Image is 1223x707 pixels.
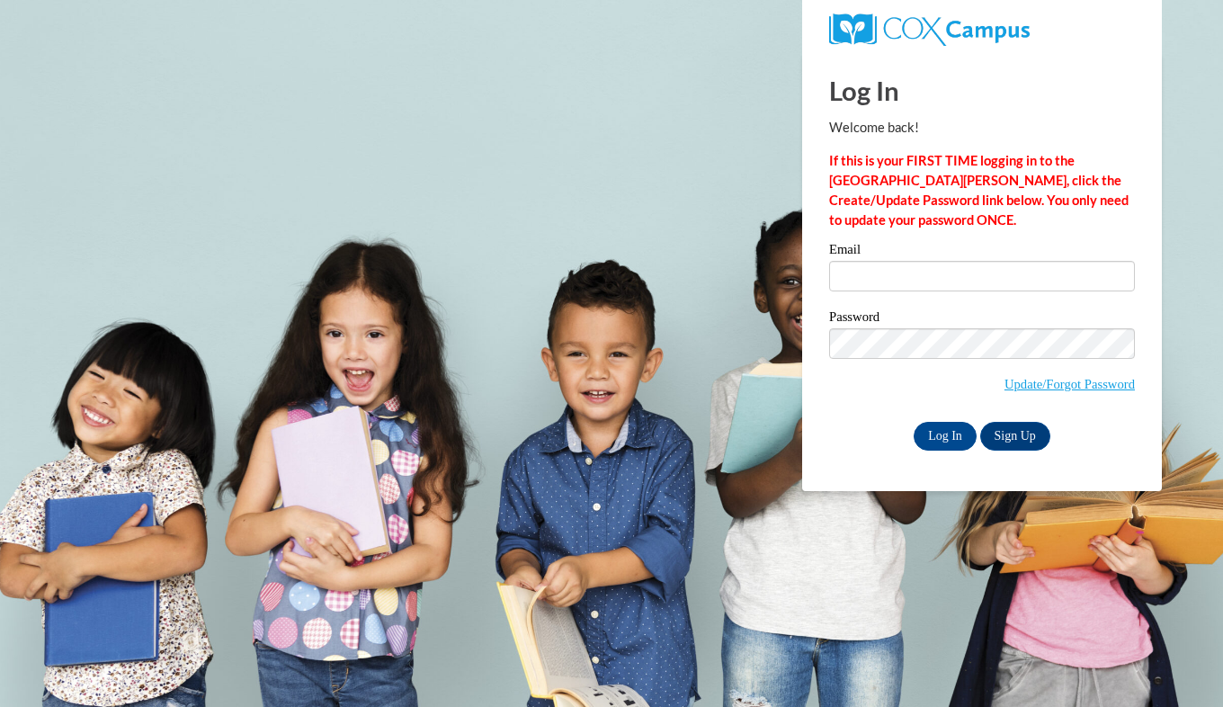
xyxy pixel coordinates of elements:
[829,243,1135,261] label: Email
[829,13,1030,46] img: COX Campus
[1004,377,1135,391] a: Update/Forgot Password
[829,310,1135,328] label: Password
[914,422,977,451] input: Log In
[829,153,1129,228] strong: If this is your FIRST TIME logging in to the [GEOGRAPHIC_DATA][PERSON_NAME], click the Create/Upd...
[829,21,1030,36] a: COX Campus
[829,118,1135,138] p: Welcome back!
[829,72,1135,109] h1: Log In
[980,422,1050,451] a: Sign Up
